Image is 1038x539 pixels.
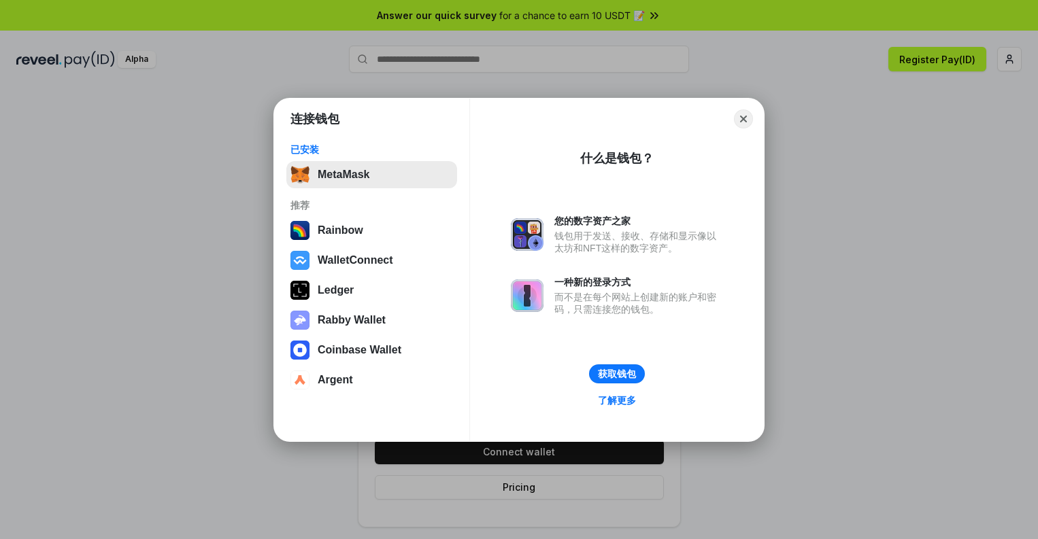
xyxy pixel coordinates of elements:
button: Argent [286,366,457,394]
div: Ledger [318,284,354,296]
button: Rabby Wallet [286,307,457,334]
a: 了解更多 [590,392,644,409]
div: 什么是钱包？ [580,150,654,167]
div: 获取钱包 [598,368,636,380]
div: Coinbase Wallet [318,344,401,356]
div: Rainbow [318,224,363,237]
button: MetaMask [286,161,457,188]
div: MetaMask [318,169,369,181]
button: Rainbow [286,217,457,244]
div: 了解更多 [598,394,636,406]
img: svg+xml,%3Csvg%20width%3D%22120%22%20height%3D%22120%22%20viewBox%3D%220%200%20120%20120%22%20fil... [290,221,309,240]
div: 一种新的登录方式 [554,276,723,288]
div: 而不是在每个网站上创建新的账户和密码，只需连接您的钱包。 [554,291,723,315]
img: svg+xml,%3Csvg%20xmlns%3D%22http%3A%2F%2Fwww.w3.org%2F2000%2Fsvg%22%20fill%3D%22none%22%20viewBox... [511,218,543,251]
div: Argent [318,374,353,386]
img: svg+xml,%3Csvg%20fill%3D%22none%22%20height%3D%2233%22%20viewBox%3D%220%200%2035%2033%22%20width%... [290,165,309,184]
div: 钱包用于发送、接收、存储和显示像以太坊和NFT这样的数字资产。 [554,230,723,254]
img: svg+xml,%3Csvg%20width%3D%2228%22%20height%3D%2228%22%20viewBox%3D%220%200%2028%2028%22%20fill%3D... [290,341,309,360]
button: Close [734,109,753,128]
div: Rabby Wallet [318,314,386,326]
button: Ledger [286,277,457,304]
img: svg+xml,%3Csvg%20xmlns%3D%22http%3A%2F%2Fwww.w3.org%2F2000%2Fsvg%22%20fill%3D%22none%22%20viewBox... [290,311,309,330]
img: svg+xml,%3Csvg%20width%3D%2228%22%20height%3D%2228%22%20viewBox%3D%220%200%2028%2028%22%20fill%3D... [290,251,309,270]
img: svg+xml,%3Csvg%20xmlns%3D%22http%3A%2F%2Fwww.w3.org%2F2000%2Fsvg%22%20width%3D%2228%22%20height%3... [290,281,309,300]
button: WalletConnect [286,247,457,274]
div: 已安装 [290,143,453,156]
h1: 连接钱包 [290,111,339,127]
div: 推荐 [290,199,453,211]
button: Coinbase Wallet [286,336,457,364]
img: svg+xml,%3Csvg%20xmlns%3D%22http%3A%2F%2Fwww.w3.org%2F2000%2Fsvg%22%20fill%3D%22none%22%20viewBox... [511,279,543,312]
div: 您的数字资产之家 [554,215,723,227]
div: WalletConnect [318,254,393,266]
img: svg+xml,%3Csvg%20width%3D%2228%22%20height%3D%2228%22%20viewBox%3D%220%200%2028%2028%22%20fill%3D... [290,370,309,389]
button: 获取钱包 [589,364,645,383]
